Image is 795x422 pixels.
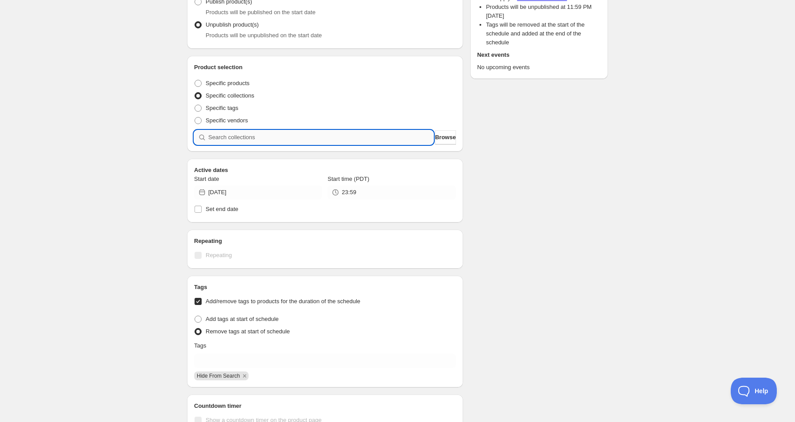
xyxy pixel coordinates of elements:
iframe: Toggle Customer Support [731,378,777,404]
span: Add tags at start of schedule [206,316,279,322]
span: Remove tags at start of schedule [206,328,290,335]
span: Products will be unpublished on the start date [206,32,322,39]
input: Search collections [208,130,433,145]
li: Products will be unpublished at 11:59 PM [DATE] [486,3,601,20]
span: Add/remove tags to products for the duration of the schedule [206,298,360,305]
h2: Tags [194,283,456,292]
span: Hide From Search [197,373,240,379]
span: Products will be published on the start date [206,9,316,16]
span: Unpublish product(s) [206,21,259,28]
h2: Countdown timer [194,402,456,410]
li: Tags will be removed at the start of the schedule and added at the end of the schedule [486,20,601,47]
span: Specific vendors [206,117,248,124]
span: Specific tags [206,105,238,111]
p: Tags [194,341,206,350]
span: Specific products [206,80,249,86]
h2: Product selection [194,63,456,72]
button: Remove Hide From Search [241,372,249,380]
h2: Next events [477,51,601,59]
h2: Active dates [194,166,456,175]
span: Set end date [206,206,238,212]
span: Repeating [206,252,232,258]
span: Specific collections [206,92,254,99]
span: Browse [435,133,456,142]
h2: Repeating [194,237,456,246]
button: Browse [435,130,456,145]
span: Start time (PDT) [327,176,369,182]
p: No upcoming events [477,63,601,72]
span: Start date [194,176,219,182]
